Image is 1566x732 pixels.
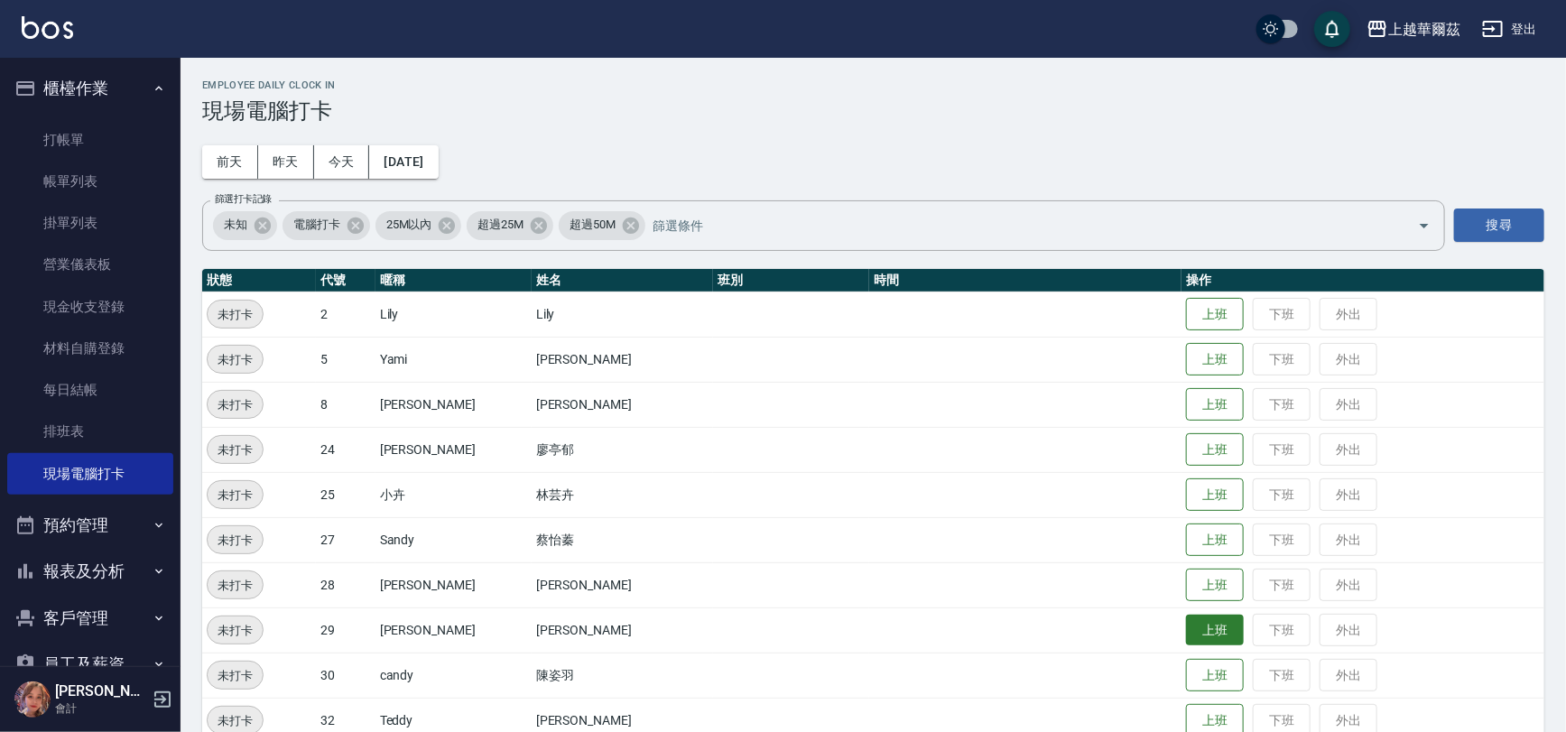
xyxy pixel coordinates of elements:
[375,292,532,337] td: Lily
[375,653,532,698] td: candy
[316,562,375,607] td: 28
[1388,18,1460,41] div: 上越華爾茲
[316,427,375,472] td: 24
[1186,659,1244,692] button: 上班
[314,145,370,179] button: 今天
[532,337,713,382] td: [PERSON_NAME]
[467,216,534,234] span: 超過25M
[1186,524,1244,557] button: 上班
[1359,11,1468,48] button: 上越華爾茲
[1410,211,1439,240] button: Open
[375,472,532,517] td: 小卉
[532,607,713,653] td: [PERSON_NAME]
[532,269,713,292] th: 姓名
[532,517,713,562] td: 蔡怡蓁
[316,292,375,337] td: 2
[369,145,438,179] button: [DATE]
[7,411,173,452] a: 排班表
[55,700,147,717] p: 會計
[316,382,375,427] td: 8
[55,682,147,700] h5: [PERSON_NAME]
[7,202,173,244] a: 掛單列表
[375,211,462,240] div: 25M以內
[208,440,263,459] span: 未打卡
[208,305,263,324] span: 未打卡
[208,531,263,550] span: 未打卡
[375,562,532,607] td: [PERSON_NAME]
[208,576,263,595] span: 未打卡
[375,607,532,653] td: [PERSON_NAME]
[532,382,713,427] td: [PERSON_NAME]
[375,337,532,382] td: Yami
[7,548,173,595] button: 報表及分析
[283,216,351,234] span: 電腦打卡
[316,337,375,382] td: 5
[7,65,173,112] button: 櫃檯作業
[316,653,375,698] td: 30
[713,269,869,292] th: 班別
[208,666,263,685] span: 未打卡
[215,192,272,206] label: 篩選打卡記錄
[1186,478,1244,512] button: 上班
[316,607,375,653] td: 29
[375,216,443,234] span: 25M以內
[1186,615,1244,646] button: 上班
[375,427,532,472] td: [PERSON_NAME]
[258,145,314,179] button: 昨天
[869,269,1181,292] th: 時間
[7,369,173,411] a: 每日結帳
[208,621,263,640] span: 未打卡
[532,472,713,517] td: 林芸卉
[316,517,375,562] td: 27
[1186,433,1244,467] button: 上班
[375,382,532,427] td: [PERSON_NAME]
[14,681,51,718] img: Person
[1186,343,1244,376] button: 上班
[7,119,173,161] a: 打帳單
[1186,569,1244,602] button: 上班
[7,453,173,495] a: 現場電腦打卡
[532,292,713,337] td: Lily
[559,216,626,234] span: 超過50M
[208,395,263,414] span: 未打卡
[1186,298,1244,331] button: 上班
[1475,13,1544,46] button: 登出
[375,269,532,292] th: 暱稱
[213,216,258,234] span: 未知
[1454,208,1544,242] button: 搜尋
[202,98,1544,124] h3: 現場電腦打卡
[532,653,713,698] td: 陳姿羽
[532,562,713,607] td: [PERSON_NAME]
[208,711,263,730] span: 未打卡
[7,286,173,328] a: 現金收支登錄
[532,427,713,472] td: 廖亭郁
[7,161,173,202] a: 帳單列表
[1186,388,1244,422] button: 上班
[316,472,375,517] td: 25
[283,211,370,240] div: 電腦打卡
[316,269,375,292] th: 代號
[7,244,173,285] a: 營業儀表板
[467,211,553,240] div: 超過25M
[202,145,258,179] button: 前天
[648,209,1386,241] input: 篩選條件
[7,502,173,549] button: 預約管理
[1181,269,1544,292] th: 操作
[22,16,73,39] img: Logo
[559,211,645,240] div: 超過50M
[213,211,277,240] div: 未知
[1314,11,1350,47] button: save
[208,350,263,369] span: 未打卡
[202,269,316,292] th: 狀態
[7,641,173,688] button: 員工及薪資
[375,517,532,562] td: Sandy
[7,328,173,369] a: 材料自購登錄
[202,79,1544,91] h2: Employee Daily Clock In
[7,595,173,642] button: 客戶管理
[208,486,263,505] span: 未打卡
